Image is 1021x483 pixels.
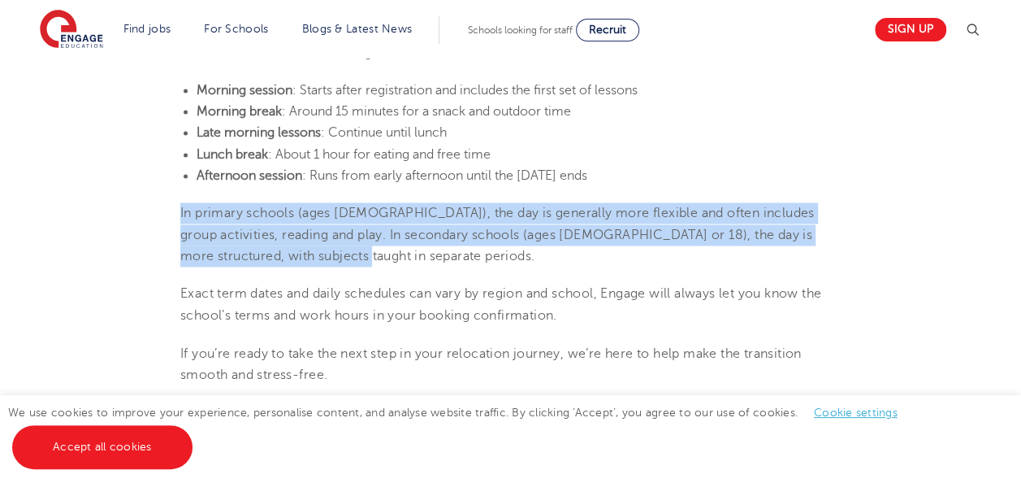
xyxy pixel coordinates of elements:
a: For Schools [204,23,268,35]
a: Cookie settings [814,407,898,419]
span: In primary schools (ages [DEMOGRAPHIC_DATA]), the day is generally more flexible and often includ... [180,206,815,263]
span: Exact term dates and daily schedules can vary by region and school, Engage will always let you kn... [180,286,821,322]
b: Morning session [197,83,292,98]
span: : Continue until lunch [321,125,447,140]
a: Recruit [576,19,639,41]
b: Morning break [197,104,282,119]
img: Engage Education [40,10,103,50]
b: Lunch break [197,147,268,162]
span: : About 1 hour for eating and free time [268,147,491,162]
a: Accept all cookies [12,425,193,469]
a: Sign up [875,18,946,41]
span: If you’re ready to take the next step in your relocation journey, we’re here to help make the tra... [180,346,802,381]
span: : Runs from early afternoon until the [DATE] ends [302,168,587,183]
span: We use cookies to improve your experience, personalise content, and analyse website traffic. By c... [8,407,914,453]
span: : Around 15 minutes for a snack and outdoor time [282,104,571,119]
a: Find jobs [123,23,171,35]
a: Blogs & Latest News [302,23,413,35]
span: : Starts after registration and includes the first set of lessons [292,83,638,98]
b: Late morning lessons [197,125,321,140]
b: Afternoon session [197,168,302,183]
span: Schools looking for staff [468,24,573,36]
span: Recruit [589,24,626,36]
span: The [DATE] usually begins between 8:30 and 9:00 am and ends around 3:00 to 3:30 pm. It is structu... [180,24,834,59]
